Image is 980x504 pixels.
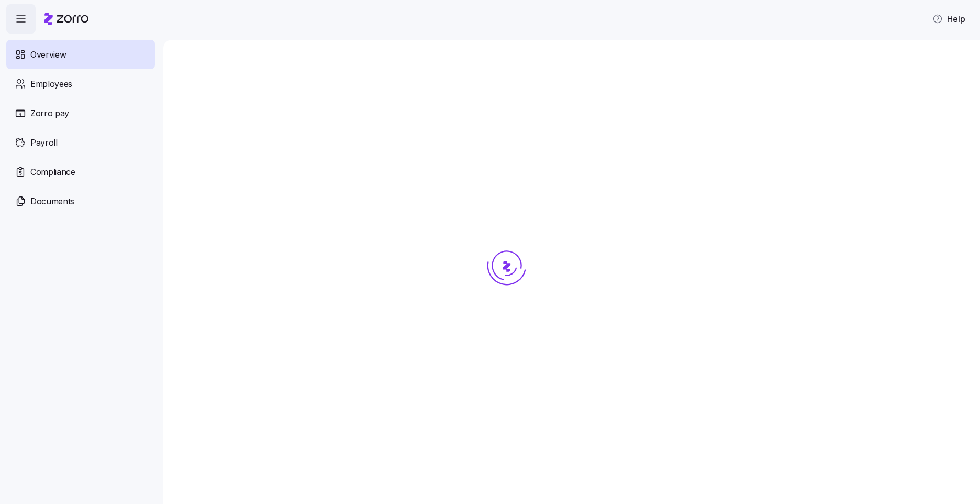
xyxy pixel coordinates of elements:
a: Compliance [6,157,155,187]
span: Overview [30,48,66,61]
a: Payroll [6,128,155,157]
button: Help [924,8,974,29]
a: Zorro pay [6,98,155,128]
span: Employees [30,78,72,91]
span: Payroll [30,136,58,149]
a: Employees [6,69,155,98]
span: Help [932,13,965,25]
span: Documents [30,195,74,208]
span: Compliance [30,166,75,179]
a: Documents [6,187,155,216]
span: Zorro pay [30,107,69,120]
a: Overview [6,40,155,69]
